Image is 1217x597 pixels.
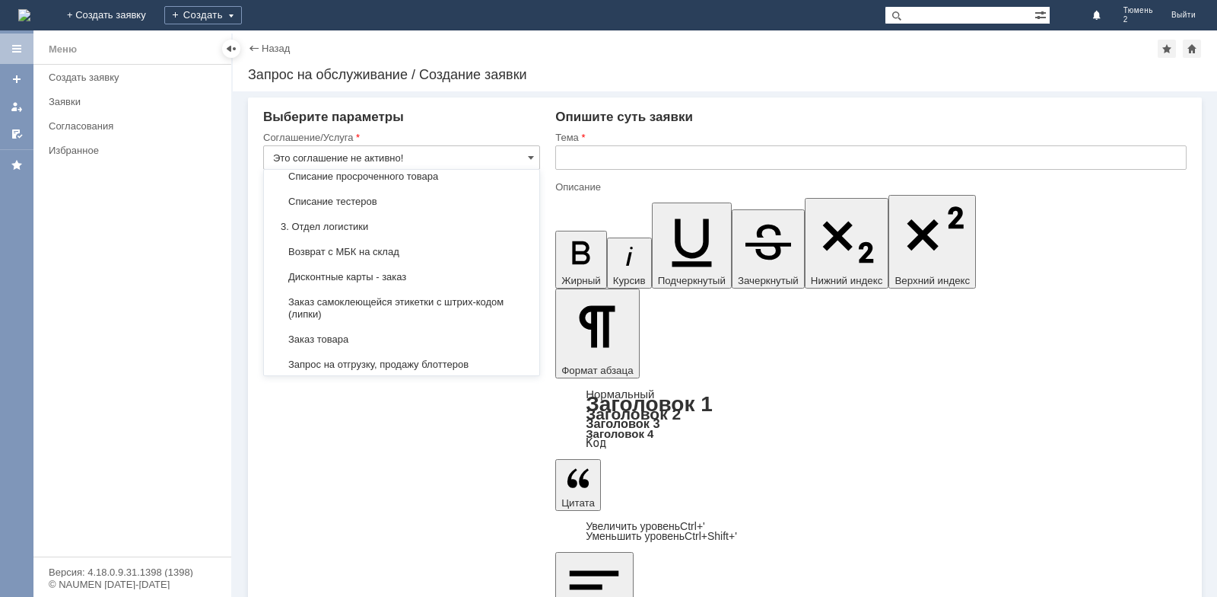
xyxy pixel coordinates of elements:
span: Дисконтные карты - заказ [273,271,530,283]
a: Заголовок 4 [586,427,653,440]
span: Ctrl+Shift+' [685,530,737,542]
a: Мои согласования [5,122,29,146]
span: Жирный [561,275,601,286]
a: Перейти на домашнюю страницу [18,9,30,21]
a: Decrease [586,530,737,542]
span: Цитата [561,497,595,509]
button: Верхний индекс [888,195,976,289]
div: © NAUMEN [DATE]-[DATE] [49,579,216,589]
span: Верхний индекс [894,275,970,286]
div: Версия: 4.18.0.9.31.1398 (1398) [49,567,216,577]
span: Запрос на отгрузку, продажу блоттеров [273,359,530,371]
span: Возврат с МБК на склад [273,246,530,258]
span: Выберите параметры [263,110,404,124]
span: Зачеркнутый [738,275,799,286]
a: Заголовок 2 [586,405,681,423]
span: Расширенный поиск [1034,7,1050,21]
a: Код [586,436,606,450]
a: Нормальный [586,388,654,401]
button: Жирный [555,231,607,289]
span: Курсив [613,275,646,286]
button: Подчеркнутый [652,203,732,289]
a: Назад [262,43,290,54]
span: Формат абзаца [561,365,633,376]
a: Мои заявки [5,94,29,119]
div: Избранное [49,145,205,156]
span: Заказ товара [273,334,530,346]
a: Заявки [43,90,228,113]
a: Согласования [43,114,228,138]
div: Соглашение/Услуга [263,132,537,142]
button: Цитата [555,459,601,511]
button: Нижний индекс [805,198,889,289]
div: Меню [49,40,77,59]
div: Сделать домашней страницей [1183,40,1201,58]
span: Списание просроченного товара [273,171,530,183]
a: Заголовок 3 [586,417,659,430]
div: Скрыть меню [222,40,240,58]
a: Increase [586,520,705,532]
div: Заявки [49,96,222,107]
div: Создать [164,6,242,24]
span: Списание тестеров [273,196,530,208]
button: Формат абзаца [555,289,639,378]
a: Заголовок 1 [586,392,713,416]
img: logo [18,9,30,21]
div: Запрос на обслуживание / Создание заявки [248,67,1202,82]
span: Опишите суть заявки [555,110,693,124]
span: Нижний индекс [811,275,883,286]
span: Ctrl+' [680,520,705,532]
div: Цитата [555,522,1187,541]
span: Заказ самоклеющейся этикетки с штрих-кодом (липки) [273,296,530,321]
button: Зачеркнутый [732,209,805,289]
a: Создать заявку [43,65,228,89]
span: Тюмень [1123,6,1153,15]
div: Тема [555,132,1184,142]
button: Курсив [607,238,652,289]
span: Подчеркнутый [658,275,726,286]
div: Описание [555,182,1184,192]
div: Формат абзаца [555,389,1187,449]
div: Создать заявку [49,72,222,83]
div: Добавить в избранное [1158,40,1176,58]
div: Согласования [49,120,222,132]
span: 3. Отдел логистики [273,221,530,233]
a: Создать заявку [5,67,29,91]
span: 2 [1123,15,1153,24]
